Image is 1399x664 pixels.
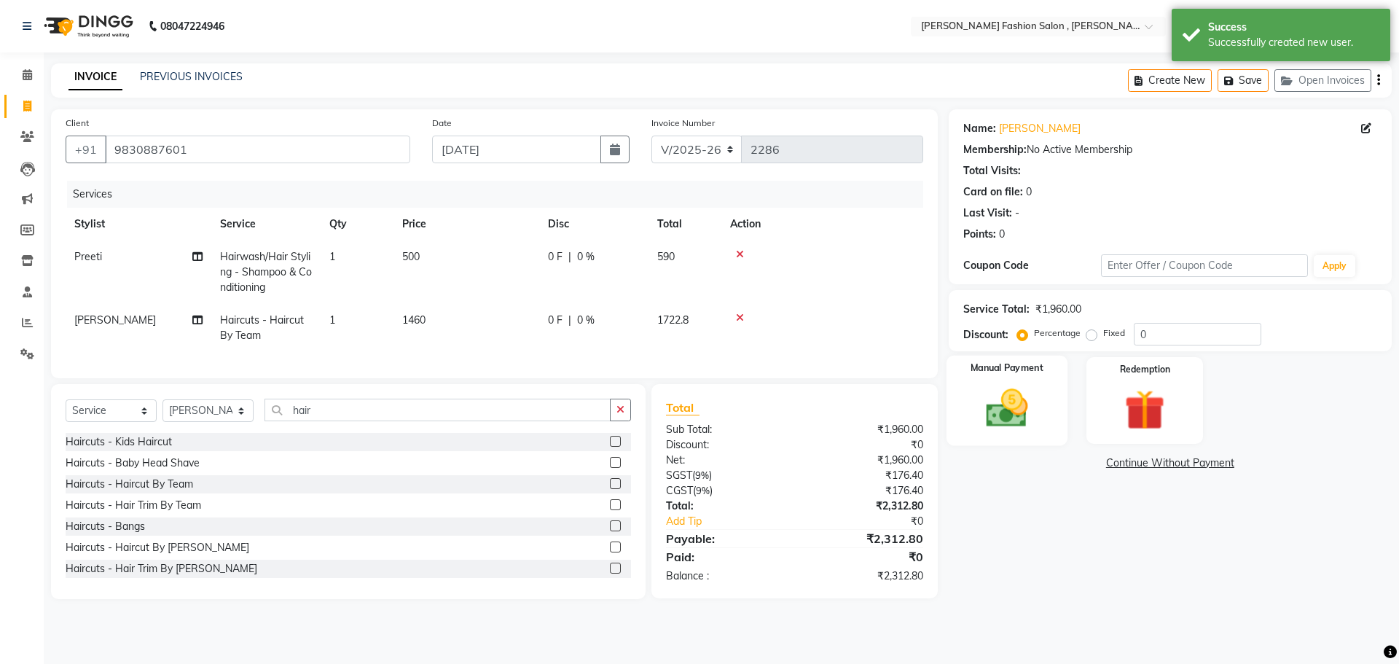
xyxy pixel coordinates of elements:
[952,456,1389,471] a: Continue Without Payment
[1112,385,1177,435] img: _gift.svg
[1314,255,1355,277] button: Apply
[432,117,452,130] label: Date
[393,208,539,241] th: Price
[66,519,145,534] div: Haircuts - Bangs
[568,313,571,328] span: |
[548,249,563,265] span: 0 F
[971,362,1043,375] label: Manual Payment
[1035,302,1081,317] div: ₹1,960.00
[577,249,595,265] span: 0 %
[402,313,426,327] span: 1460
[818,514,933,529] div: ₹0
[695,469,709,481] span: 9%
[1208,35,1379,50] div: Successfully created new user.
[66,434,172,450] div: Haircuts - Kids Haircut
[655,569,794,584] div: Balance :
[794,422,933,437] div: ₹1,960.00
[651,117,715,130] label: Invoice Number
[963,302,1030,317] div: Service Total:
[66,136,106,163] button: +91
[68,64,122,90] a: INVOICE
[160,6,224,47] b: 08047224946
[329,250,335,263] span: 1
[794,483,933,499] div: ₹176.40
[321,208,393,241] th: Qty
[66,456,200,471] div: Haircuts - Baby Head Shave
[66,477,193,492] div: Haircuts - Haircut By Team
[66,208,211,241] th: Stylist
[963,206,1012,221] div: Last Visit:
[794,437,933,453] div: ₹0
[66,117,89,130] label: Client
[37,6,137,47] img: logo
[999,121,1081,136] a: [PERSON_NAME]
[666,400,699,415] span: Total
[696,485,710,496] span: 9%
[220,313,304,342] span: Haircuts - Haircut By Team
[655,453,794,468] div: Net:
[1128,69,1212,92] button: Create New
[655,483,794,499] div: ( )
[666,469,692,482] span: SGST
[655,514,818,529] a: Add Tip
[655,530,794,547] div: Payable:
[66,540,249,555] div: Haircuts - Haircut By [PERSON_NAME]
[794,569,933,584] div: ₹2,312.80
[577,313,595,328] span: 0 %
[655,422,794,437] div: Sub Total:
[329,313,335,327] span: 1
[963,184,1023,200] div: Card on file:
[721,208,923,241] th: Action
[140,70,243,83] a: PREVIOUS INVOICES
[963,258,1101,273] div: Coupon Code
[548,313,563,328] span: 0 F
[963,121,996,136] div: Name:
[1208,20,1379,35] div: Success
[1015,206,1019,221] div: -
[794,499,933,514] div: ₹2,312.80
[1218,69,1269,92] button: Save
[1120,363,1170,376] label: Redemption
[794,453,933,468] div: ₹1,960.00
[648,208,721,241] th: Total
[655,499,794,514] div: Total:
[657,313,689,327] span: 1722.8
[794,468,933,483] div: ₹176.40
[74,250,102,263] span: Preeti
[402,250,420,263] span: 500
[67,181,934,208] div: Services
[999,227,1005,242] div: 0
[568,249,571,265] span: |
[66,498,201,513] div: Haircuts - Hair Trim By Team
[963,327,1008,343] div: Discount:
[1274,69,1371,92] button: Open Invoices
[794,530,933,547] div: ₹2,312.80
[655,548,794,566] div: Paid:
[1103,327,1125,340] label: Fixed
[973,384,1041,432] img: _cash.svg
[655,437,794,453] div: Discount:
[963,142,1377,157] div: No Active Membership
[1026,184,1032,200] div: 0
[105,136,410,163] input: Search by Name/Mobile/Email/Code
[666,484,693,497] span: CGST
[657,250,675,263] span: 590
[539,208,648,241] th: Disc
[1101,254,1308,277] input: Enter Offer / Coupon Code
[963,163,1021,179] div: Total Visits:
[963,142,1027,157] div: Membership:
[211,208,321,241] th: Service
[963,227,996,242] div: Points:
[66,561,257,577] div: Haircuts - Hair Trim By [PERSON_NAME]
[264,399,611,421] input: Search or Scan
[220,250,312,294] span: Hairwash/Hair Styling - Shampoo & Conditioning
[74,313,156,327] span: [PERSON_NAME]
[794,548,933,566] div: ₹0
[1034,327,1081,340] label: Percentage
[655,468,794,483] div: ( )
